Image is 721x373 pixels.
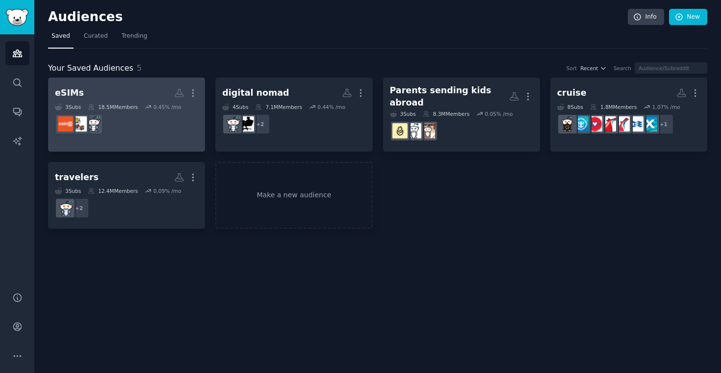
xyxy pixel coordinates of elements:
[250,114,270,134] div: + 2
[550,78,707,152] a: cruise8Subs1.8MMembers1.07% /mo+1celebritycruisesPrincessCruisesCarnivalCruiseCarnivalCruiseFansd...
[406,123,421,138] img: studyAbroad
[55,171,99,184] div: travelers
[55,87,84,99] div: eSIMs
[88,187,138,194] div: 12.4M Members
[58,201,73,216] img: solotravel
[137,63,142,73] span: 5
[55,187,81,194] div: 3 Sub s
[653,114,674,134] div: + 1
[88,104,138,110] div: 18.5M Members
[485,110,513,117] div: 0.05 % /mo
[80,28,111,49] a: Curated
[566,65,577,72] div: Sort
[6,9,28,26] img: GummySearch logo
[225,116,240,132] img: solotravel
[72,116,87,132] img: travel
[383,78,540,152] a: Parents sending kids abroad3Subs8.3MMembers0.05% /moInternationalStudentsstudyAbroadParenting
[215,162,372,229] a: Make a new audience
[628,9,664,26] a: Info
[601,116,616,132] img: CarnivalCruiseFans
[118,28,151,49] a: Trending
[642,116,657,132] img: celebritycruises
[85,116,101,132] img: solotravel
[590,104,637,110] div: 1.8M Members
[255,104,302,110] div: 7.1M Members
[628,116,644,132] img: PrincessCruises
[615,116,630,132] img: CarnivalCruise
[580,65,598,72] span: Recent
[239,116,254,132] img: Freelancers
[48,9,628,25] h2: Audiences
[51,32,70,41] span: Saved
[122,32,147,41] span: Trending
[154,187,181,194] div: 0.09 % /mo
[69,198,89,218] div: + 2
[390,84,509,108] div: Parents sending kids abroad
[652,104,680,110] div: 1.07 % /mo
[557,104,583,110] div: 8 Sub s
[420,123,435,138] img: InternationalStudents
[317,104,345,110] div: 0.44 % /mo
[423,110,469,117] div: 8.3M Members
[84,32,108,41] span: Curated
[48,162,205,229] a: travelers3Subs12.4MMembers0.09% /mo+2solotravel
[222,104,248,110] div: 4 Sub s
[390,110,416,117] div: 3 Sub s
[635,62,707,74] input: Audience/Subreddit
[557,87,587,99] div: cruise
[58,116,73,132] img: eSIMs
[573,116,589,132] img: royalcaribbean
[48,62,133,75] span: Your Saved Audiences
[560,116,575,132] img: Cruise
[222,87,289,99] div: digital nomad
[669,9,707,26] a: New
[614,65,631,72] div: Search
[587,116,602,132] img: dcl
[48,78,205,152] a: eSIMs3Subs18.5MMembers0.45% /mosolotraveltraveleSIMs
[48,28,74,49] a: Saved
[215,78,372,152] a: digital nomad4Subs7.1MMembers0.44% /mo+2Freelancerssolotravel
[580,65,607,72] button: Recent
[392,123,408,138] img: Parenting
[154,104,181,110] div: 0.45 % /mo
[55,104,81,110] div: 3 Sub s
